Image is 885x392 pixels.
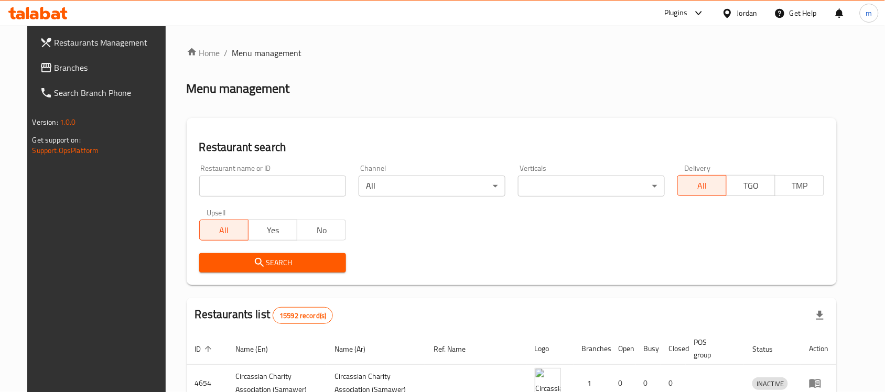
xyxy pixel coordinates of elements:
span: ID [195,343,215,355]
a: Support.OpsPlatform [33,144,99,157]
div: Export file [807,303,833,328]
span: Name (En) [236,343,282,355]
th: Action [801,333,837,365]
th: Open [610,333,635,365]
a: Home [187,47,220,59]
button: TMP [775,175,824,196]
th: Busy [635,333,661,365]
th: Branches [574,333,610,365]
span: Version: [33,115,58,129]
span: Branches [55,61,167,74]
a: Branches [31,55,175,80]
div: Plugins [664,7,687,19]
span: Search Branch Phone [55,86,167,99]
span: Status [752,343,786,355]
span: All [204,223,244,238]
input: Search for restaurant name or ID.. [199,176,346,197]
div: Jordan [737,7,758,19]
label: Delivery [685,165,711,172]
span: Restaurants Management [55,36,167,49]
button: No [297,220,346,241]
button: TGO [726,175,775,196]
span: INACTIVE [752,378,788,390]
th: Closed [661,333,686,365]
div: ​ [518,176,665,197]
span: POS group [694,336,732,361]
th: Logo [526,333,574,365]
span: All [682,178,722,193]
button: All [199,220,249,241]
span: TGO [731,178,771,193]
div: All [359,176,505,197]
span: Get support on: [33,133,81,147]
label: Upsell [207,209,226,216]
nav: breadcrumb [187,47,837,59]
h2: Menu management [187,80,290,97]
a: Restaurants Management [31,30,175,55]
h2: Restaurant search [199,139,825,155]
span: Name (Ar) [335,343,380,355]
h2: Restaurants list [195,307,333,324]
span: TMP [780,178,820,193]
span: Yes [253,223,293,238]
span: m [866,7,872,19]
span: No [301,223,342,238]
a: Search Branch Phone [31,80,175,105]
span: 15592 record(s) [273,311,332,321]
li: / [224,47,228,59]
span: Menu management [232,47,302,59]
div: Menu [809,377,828,389]
span: Ref. Name [434,343,479,355]
button: Search [199,253,346,273]
div: INACTIVE [752,377,788,390]
span: Search [208,256,338,269]
span: 1.0.0 [60,115,76,129]
button: All [677,175,727,196]
button: Yes [248,220,297,241]
div: Total records count [273,307,333,324]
